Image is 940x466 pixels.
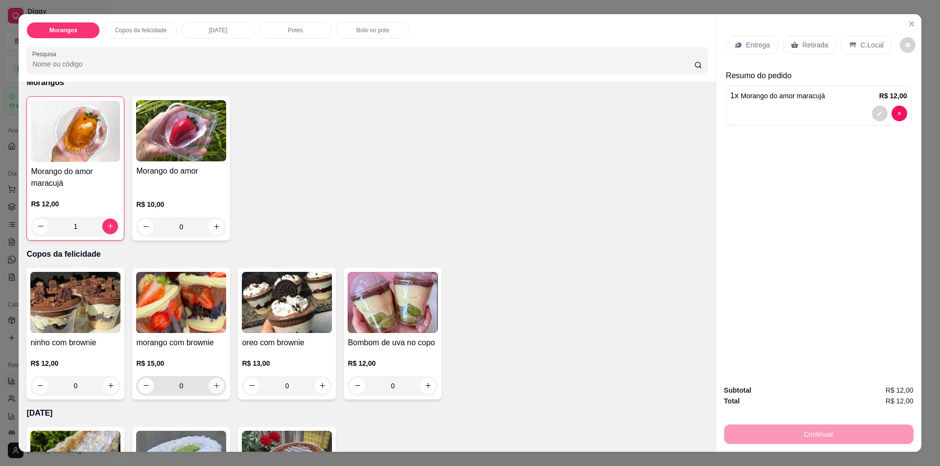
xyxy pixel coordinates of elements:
[242,358,332,368] p: R$ 13,00
[730,90,825,102] p: 1 x
[136,200,226,209] p: R$ 10,00
[33,219,48,234] button: decrease-product-quantity
[102,219,118,234] button: increase-product-quantity
[115,26,166,34] p: Copos da felicidade
[31,101,120,162] img: product-image
[32,378,48,394] button: decrease-product-quantity
[242,272,332,333] img: product-image
[886,396,914,406] span: R$ 12,00
[32,50,60,58] label: Pesquisa
[26,407,707,419] p: [DATE]
[32,59,694,69] input: Pesquisa
[904,16,919,32] button: Close
[244,378,259,394] button: decrease-product-quantity
[724,386,752,394] strong: Subtotal
[30,272,120,333] img: product-image
[356,26,389,34] p: Bolo no pote
[209,26,228,34] p: [DATE]
[872,106,888,121] button: decrease-product-quantity
[136,272,226,333] img: product-image
[746,40,770,50] p: Entrega
[103,378,118,394] button: increase-product-quantity
[136,358,226,368] p: R$ 15,00
[136,165,226,177] h4: Morango do amor
[136,100,226,161] img: product-image
[314,378,330,394] button: increase-product-quantity
[420,378,436,394] button: increase-product-quantity
[138,378,154,394] button: decrease-product-quantity
[726,70,912,82] p: Resumo do pedido
[724,397,740,405] strong: Total
[26,248,707,260] p: Copos da felicidade
[861,40,884,50] p: C.Local
[30,358,120,368] p: R$ 12,00
[242,337,332,349] h4: oreo com brownie
[31,199,120,209] p: R$ 12,00
[136,337,226,349] h4: morango com brownie
[892,106,907,121] button: decrease-product-quantity
[31,166,120,189] h4: Morango do amor maracujá
[288,26,303,34] p: Potes
[138,219,154,235] button: decrease-product-quantity
[49,26,77,34] p: Morangos
[348,358,438,368] p: R$ 12,00
[886,385,914,396] span: R$ 12,00
[26,77,707,89] p: Morangos
[802,40,828,50] p: Retirada
[741,92,825,100] span: Morango do amor maracujá
[900,37,916,53] button: decrease-product-quantity
[30,337,120,349] h4: ninho com brownie
[348,272,438,333] img: product-image
[879,91,907,101] p: R$ 12,00
[348,337,438,349] h4: Bombom de uva no copo
[209,378,224,394] button: increase-product-quantity
[350,378,365,394] button: decrease-product-quantity
[209,219,224,235] button: increase-product-quantity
